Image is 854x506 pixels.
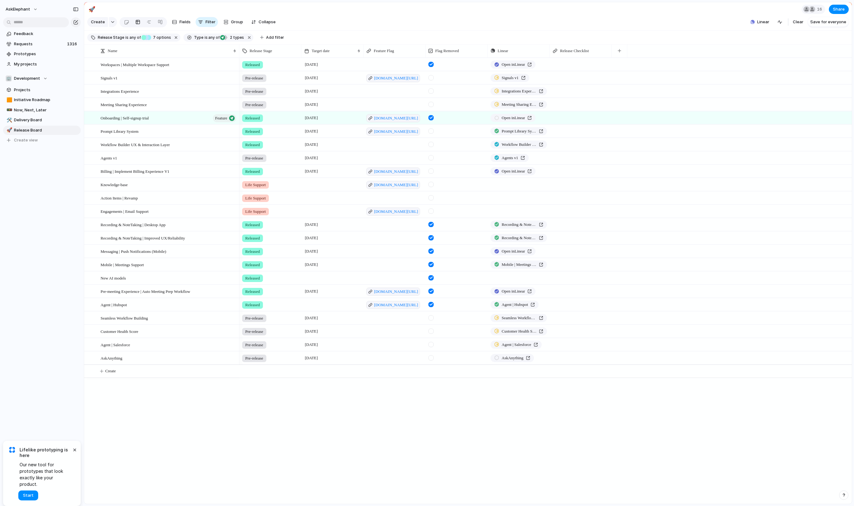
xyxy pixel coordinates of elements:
[20,447,71,458] span: Lifelike prototyping is here
[3,60,81,69] a: My projects
[6,6,30,12] span: AskElephant
[14,51,79,57] span: Prototypes
[490,261,547,269] a: Mobile | Meetings Support
[303,341,319,348] span: [DATE]
[245,182,266,188] span: Life Support
[245,88,263,95] span: Pre-release
[366,128,420,136] a: [DOMAIN_NAME][URL]
[220,17,246,27] button: Group
[502,355,523,361] span: AskAnything
[490,74,529,82] a: Signals v1
[141,34,172,41] button: 7 options
[490,327,547,335] a: Customer Health Score
[98,35,124,40] span: Release Stage
[245,329,263,335] span: Pre-release
[502,88,536,94] span: Integrations Experience
[101,221,165,228] span: Recording & NoteTaking | Desktop App
[817,6,824,12] span: 16
[502,302,528,308] span: Agent | Hubspot
[259,19,276,25] span: Collapse
[266,35,284,40] span: Add filter
[245,155,263,161] span: Pre-release
[3,49,81,59] a: Prototypes
[7,96,11,104] div: 🟧
[6,127,12,133] button: 🚀
[20,461,71,487] span: Our new tool for prototypes that look exactly like your product.
[245,142,260,148] span: Released
[374,302,418,308] span: [DOMAIN_NAME][URL]
[366,181,420,189] a: [DOMAIN_NAME][URL]
[502,61,525,68] span: Open in Linear
[374,182,418,188] span: [DOMAIN_NAME][URL]
[502,168,525,174] span: Open in Linear
[88,5,95,13] div: 🚀
[303,288,319,295] span: [DATE]
[245,249,260,255] span: Released
[366,288,420,296] a: [DOMAIN_NAME][URL]
[502,115,525,121] span: Open in Linear
[3,126,81,135] div: 🚀Release Board
[101,261,144,268] span: Mobile | Meetings Support
[374,75,418,81] span: [DOMAIN_NAME][URL]
[502,248,525,254] span: Open in Linear
[3,115,81,125] a: 🛠️Delivery Board
[18,490,38,500] button: Start
[101,234,185,241] span: Recording & NoteTaking | Improved UX/Reliability
[3,29,81,38] a: Feedback
[194,35,203,40] span: Type
[502,235,536,241] span: Recording & NoteTaking | UX Enhancements
[490,354,534,362] a: AskAnything
[303,261,319,268] span: [DATE]
[303,314,319,322] span: [DATE]
[7,117,11,124] div: 🛠️
[101,154,117,161] span: Agents v1
[303,248,319,255] span: [DATE]
[245,342,263,348] span: Pre-release
[502,315,536,321] span: Seamless Workflow Building
[490,234,547,242] a: Recording & NoteTaking | UX Enhancements
[108,48,117,54] span: Name
[245,168,260,175] span: Released
[101,114,149,121] span: Onboarding | Self-signup trial
[502,342,531,348] span: Agent | Salesforce
[87,17,108,27] button: Create
[303,154,319,162] span: [DATE]
[490,247,535,255] a: Open inLinear
[366,208,420,216] a: [DOMAIN_NAME][URL]
[374,128,418,135] span: [DOMAIN_NAME][URL]
[366,301,420,309] a: [DOMAIN_NAME][URL]
[6,75,12,82] div: 🏢
[14,127,79,133] span: Release Board
[14,75,40,82] span: Development
[101,341,130,348] span: Agent | Salesforce
[303,74,319,82] span: [DATE]
[808,17,849,27] button: Save for everyone
[3,4,41,14] button: AskElephant
[303,61,319,68] span: [DATE]
[829,5,849,14] button: Share
[374,48,394,54] span: Feature Flag
[490,60,535,69] a: Open inLinear
[101,314,148,321] span: Seamless Workflow Building
[303,354,319,362] span: [DATE]
[490,114,535,122] a: Open inLinear
[303,87,319,95] span: [DATE]
[303,234,319,242] span: [DATE]
[101,141,170,148] span: Workflow Builder UX & Interaction Layer
[215,114,227,123] span: Feature
[245,235,260,241] span: Released
[245,355,263,361] span: Pre-release
[3,39,81,49] a: Requests1316
[502,222,536,228] span: Recording & NoteTaking | Desktop App
[790,17,806,27] button: Clear
[245,62,260,68] span: Released
[14,97,79,103] span: Initiative Roadmap
[101,248,166,255] span: Messaging | Push Notifications (Mobile)
[124,34,142,41] button: isany of
[366,74,420,82] a: [DOMAIN_NAME][URL]
[206,19,215,25] span: Filter
[245,222,260,228] span: Released
[245,75,263,81] span: Pre-release
[3,105,81,115] a: 🚥Now, Next, Later
[374,168,418,175] span: [DOMAIN_NAME][URL]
